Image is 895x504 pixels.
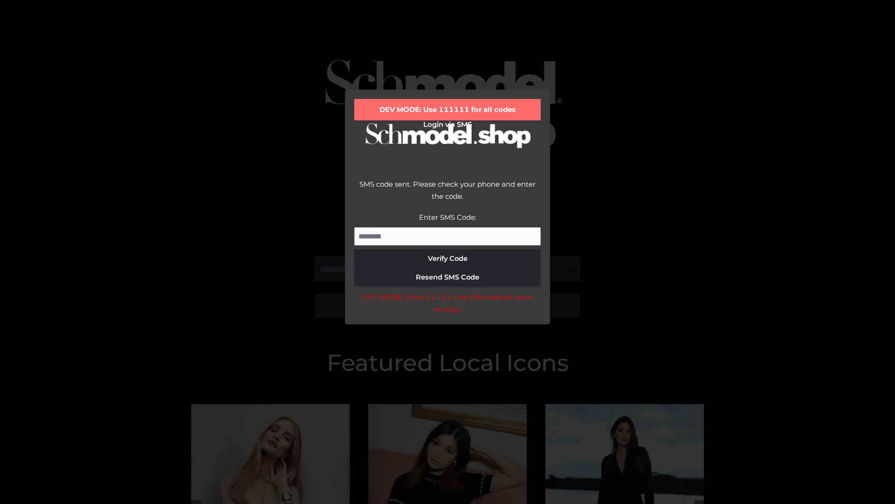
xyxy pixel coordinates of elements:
[354,249,541,268] button: Verify Code
[354,178,541,211] div: SMS code sent. Please check your phone and enter the code.
[354,99,541,120] div: DEV MODE: Use 111111 for all codes
[354,120,541,129] h2: Login via SMS
[354,291,541,315] div: DEV MODE: Enter 111111 as SMS code (or leave empty).
[354,268,541,287] button: Resend SMS Code
[419,213,476,222] label: Enter SMS Code:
